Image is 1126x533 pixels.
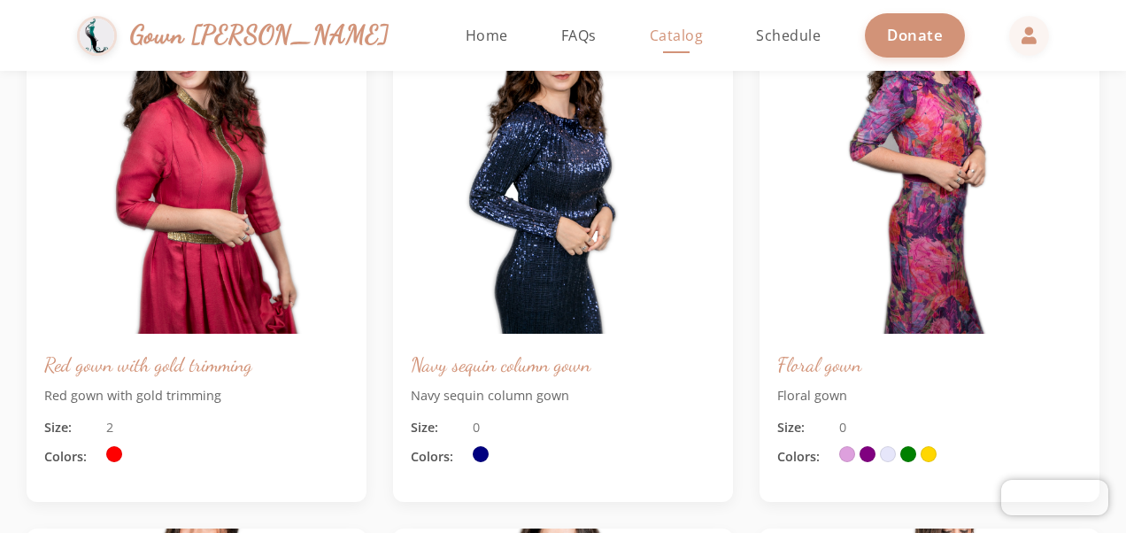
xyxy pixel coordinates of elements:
[865,13,965,57] a: Donate
[106,418,113,437] span: 2
[77,16,117,56] img: Gown Gmach Logo
[411,418,464,437] span: Size:
[1001,480,1108,515] iframe: Chatra live chat
[466,26,508,45] span: Home
[77,12,407,60] a: Gown [PERSON_NAME]
[44,447,97,467] span: Colors:
[839,418,846,437] span: 0
[473,418,480,437] span: 0
[756,26,821,45] span: Schedule
[44,418,97,437] span: Size:
[777,418,830,437] span: Size:
[411,386,715,406] p: Navy sequin column gown
[393,24,733,334] img: Navy sequin column gown
[777,351,1082,377] h3: Floral gown
[130,16,389,54] span: Gown [PERSON_NAME]
[27,24,366,334] img: Red gown with gold trimming
[887,25,943,45] span: Donate
[777,386,1082,406] p: Floral gown
[650,26,704,45] span: Catalog
[44,351,349,377] h3: Red gown with gold trimming
[411,351,715,377] h3: Navy sequin column gown
[561,26,597,45] span: FAQs
[777,447,830,467] span: Colors:
[44,386,349,406] p: Red gown with gold trimming
[411,447,464,467] span: Colors:
[760,24,1099,334] img: Floral gown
